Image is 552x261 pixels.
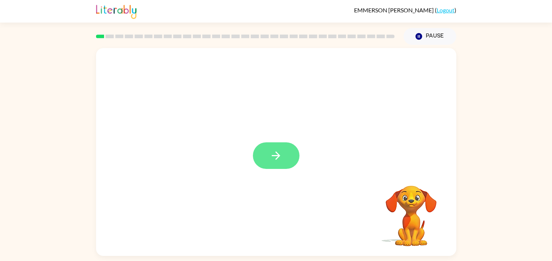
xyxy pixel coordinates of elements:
a: Logout [437,7,454,13]
img: Literably [96,3,136,19]
span: EMMERSON [PERSON_NAME] [354,7,435,13]
video: Your browser must support playing .mp4 files to use Literably. Please try using another browser. [375,174,448,247]
div: ( ) [354,7,456,13]
button: Pause [404,28,456,45]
